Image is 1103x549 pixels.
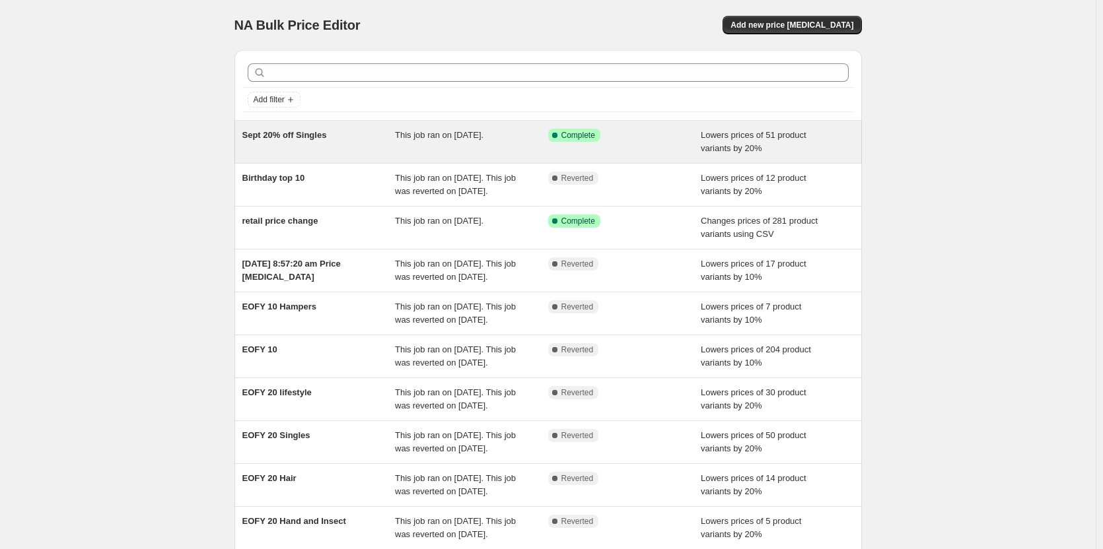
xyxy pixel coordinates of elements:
[561,130,595,141] span: Complete
[723,16,861,34] button: Add new price [MEDICAL_DATA]
[561,259,594,269] span: Reverted
[242,344,277,354] span: EOFY 10
[701,173,806,196] span: Lowers prices of 12 product variants by 20%
[561,344,594,355] span: Reverted
[561,302,594,312] span: Reverted
[395,302,516,325] span: This job ran on [DATE]. This job was reverted on [DATE].
[701,302,801,325] span: Lowers prices of 7 product variants by 10%
[395,173,516,196] span: This job ran on [DATE]. This job was reverted on [DATE].
[730,20,853,30] span: Add new price [MEDICAL_DATA]
[701,516,801,539] span: Lowers prices of 5 product variants by 20%
[395,516,516,539] span: This job ran on [DATE]. This job was reverted on [DATE].
[242,130,327,140] span: Sept 20% off Singles
[561,430,594,441] span: Reverted
[561,516,594,527] span: Reverted
[395,473,516,496] span: This job ran on [DATE]. This job was reverted on [DATE].
[395,430,516,453] span: This job ran on [DATE]. This job was reverted on [DATE].
[701,430,806,453] span: Lowers prices of 50 product variants by 20%
[561,473,594,484] span: Reverted
[234,18,361,32] span: NA Bulk Price Editor
[561,173,594,183] span: Reverted
[242,302,316,311] span: EOFY 10 Hampers
[395,344,516,368] span: This job ran on [DATE]. This job was reverted on [DATE].
[701,344,811,368] span: Lowers prices of 204 product variants by 10%
[701,387,806,410] span: Lowers prices of 30 product variants by 20%
[395,387,516,410] span: This job ran on [DATE]. This job was reverted on [DATE].
[254,94,285,105] span: Add filter
[395,216,483,226] span: This job ran on [DATE].
[242,216,318,226] span: retail price change
[701,473,806,496] span: Lowers prices of 14 product variants by 20%
[242,173,305,183] span: Birthday top 10
[701,216,818,239] span: Changes prices of 281 product variants using CSV
[242,473,297,483] span: EOFY 20 Hair
[248,92,301,108] button: Add filter
[242,430,310,440] span: EOFY 20 Singles
[242,387,312,397] span: EOFY 20 lifestyle
[561,387,594,398] span: Reverted
[561,216,595,226] span: Complete
[395,130,483,140] span: This job ran on [DATE].
[242,259,341,282] span: [DATE] 8:57:20 am Price [MEDICAL_DATA]
[701,130,806,153] span: Lowers prices of 51 product variants by 20%
[242,516,346,526] span: EOFY 20 Hand and Insect
[395,259,516,282] span: This job ran on [DATE]. This job was reverted on [DATE].
[701,259,806,282] span: Lowers prices of 17 product variants by 10%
